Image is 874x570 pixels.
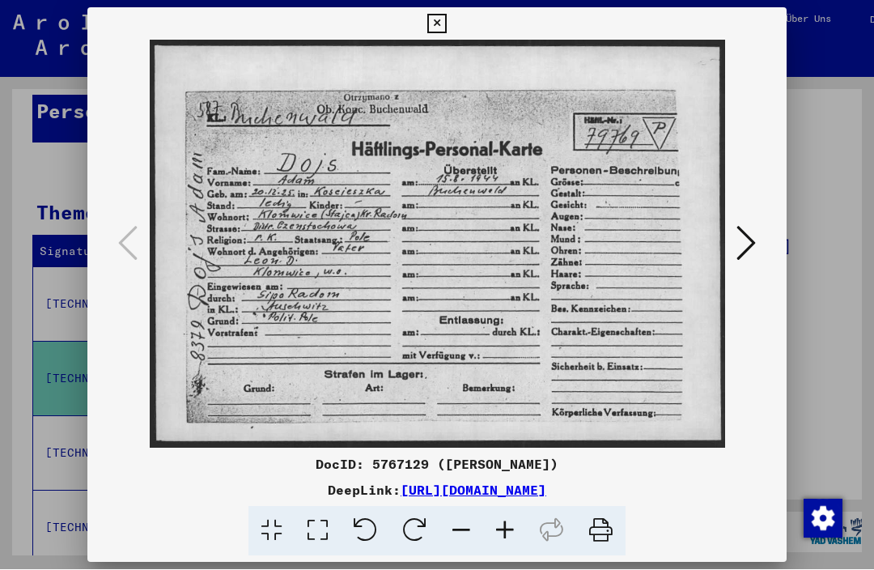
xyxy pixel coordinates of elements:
[87,481,787,500] div: DeepLink:
[804,500,842,538] img: Zustimmung ändern
[803,499,842,538] div: Zustimmung ändern
[87,455,787,474] div: DocID: 5767129 ([PERSON_NAME])
[401,483,546,499] a: [URL][DOMAIN_NAME]
[142,40,732,449] img: 001.jpg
